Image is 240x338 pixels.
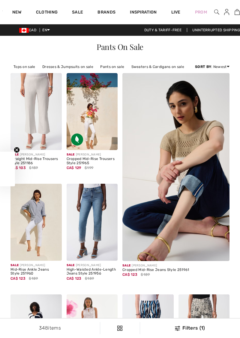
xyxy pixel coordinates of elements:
span: Sale [10,261,19,267]
div: [PERSON_NAME] [67,152,118,157]
span: $189 [141,272,150,277]
span: $189 [29,276,38,281]
span: CA$ 129 [67,164,81,170]
img: Filters [175,326,180,331]
a: Cropped Mid-Rise Jeans Style 251961. DARK DENIM BLUE [122,73,229,234]
span: Sale [122,262,130,267]
img: Mid-Rise Ankle Jeans Style 251960. White [10,184,62,261]
a: Brands [97,10,115,16]
span: CA$ 123 [122,270,137,277]
span: Sale [67,151,75,156]
a: 0 [234,8,240,16]
div: [PERSON_NAME] [67,263,118,268]
img: Sustainable Fabric [71,134,83,146]
span: $159 [29,165,38,171]
img: My Info [224,8,229,16]
div: High-Waisted Ankle-Length Jeans Style 251956 [67,268,118,276]
span: $199 [85,165,93,171]
img: Straight Mid-Rise Trousers Style 251186. Grey/white [10,73,62,150]
div: [PERSON_NAME] [122,263,229,268]
span: CA$ 123 [10,274,25,281]
img: 1ère Avenue [2,5,3,17]
img: Canadian Dollar [19,28,29,33]
a: Sale [72,10,83,16]
span: $189 [85,276,94,281]
div: [PERSON_NAME] [10,263,62,268]
span: CA$ 103 [10,164,26,170]
div: Cropped Mid-Rise Jeans Style 251961 [122,268,229,272]
a: New [12,10,22,16]
img: Filters [117,326,122,331]
span: Sale [67,261,75,267]
div: : Newest [195,64,229,69]
a: Jackets & Blazers on sale [188,63,240,71]
span: CA$ 123 [67,274,82,281]
span: EN [42,28,50,32]
a: Prom [195,9,207,15]
a: Tops on sale [10,63,38,71]
div: Mid-Rise Ankle Jeans Style 251960 [10,268,62,276]
span: 348 [39,325,48,331]
img: High-Waisted Ankle-Length Jeans Style 251956. VINTAGE BLUE [67,184,118,261]
img: Cropped Mid-Rise Jeans Style 251961. DARK DENIM BLUE [112,73,240,266]
strong: Sort By [195,65,211,69]
div: Filters (1) [144,324,236,332]
div: [PERSON_NAME] [10,152,62,157]
a: Pants on sale [97,63,127,71]
a: Dresses & Jumpsuits on sale [39,63,96,71]
a: Sweaters & Cardigans on sale [128,63,187,71]
a: Live [171,9,181,15]
a: Sign In [219,8,234,16]
img: My Bag [235,8,240,16]
span: Inspiration [130,10,157,16]
img: Cropped Mid-Rise Trousers Style 251965. White [67,73,118,150]
button: Close teaser [14,147,20,153]
span: Pants On Sale [97,41,143,52]
a: Clothing [36,10,58,16]
div: Cropped Mid-Rise Trousers Style 251965 [67,157,118,165]
img: search the website [214,8,219,16]
span: CAD [19,28,39,32]
div: Straight Mid-Rise Trousers Style 251186 [10,157,62,165]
